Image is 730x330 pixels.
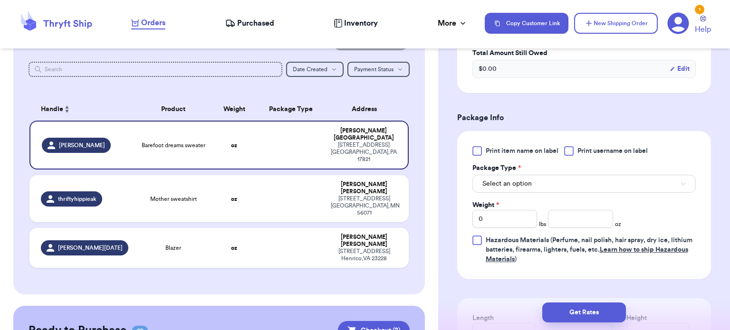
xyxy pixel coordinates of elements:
[237,18,274,29] span: Purchased
[331,234,397,248] div: [PERSON_NAME] [PERSON_NAME]
[542,302,626,322] button: Get Rates
[344,18,378,29] span: Inventory
[695,16,711,35] a: Help
[670,64,690,74] button: Edit
[331,195,397,217] div: [STREET_ADDRESS] [GEOGRAPHIC_DATA] , MN 56071
[231,196,237,202] strong: oz
[131,17,165,29] a: Orders
[472,175,696,193] button: Select an option
[472,163,521,173] label: Package Type
[695,5,704,14] div: 1
[577,146,648,156] span: Print username on label
[59,141,105,149] span: [PERSON_NAME]
[135,98,211,121] th: Product
[472,48,696,58] label: Total Amount Still Owed
[331,248,397,262] div: [STREET_ADDRESS] Henrico , VA 23228
[231,142,237,148] strong: oz
[231,245,237,251] strong: oz
[347,62,410,77] button: Payment Status
[58,244,123,252] span: [PERSON_NAME][DATE]
[539,220,546,228] span: lbs
[142,141,205,149] span: Barefoot dreams sweater
[331,127,396,141] div: [PERSON_NAME] [GEOGRAPHIC_DATA]
[58,195,96,203] span: thriftyhippieak
[257,98,326,121] th: Package Type
[286,62,344,77] button: Date Created
[331,181,397,195] div: [PERSON_NAME] [PERSON_NAME]
[225,18,274,29] a: Purchased
[615,220,621,228] span: oz
[486,237,549,244] span: Hazardous Materials
[486,237,692,263] span: (Perfume, nail polish, hair spray, dry ice, lithium batteries, firearms, lighters, fuels, etc. )
[574,13,658,34] button: New Shipping Order
[334,18,378,29] a: Inventory
[486,146,558,156] span: Print item name on label
[293,66,327,72] span: Date Created
[354,66,394,72] span: Payment Status
[41,104,63,114] span: Handle
[29,62,282,77] input: Search
[141,17,165,28] span: Orders
[211,98,257,121] th: Weight
[667,12,689,34] a: 1
[482,179,532,189] span: Select an option
[63,104,71,115] button: Sort ascending
[457,112,711,123] h3: Package Info
[695,24,711,35] span: Help
[325,98,409,121] th: Address
[150,195,197,203] span: Mother sweatshirt
[165,244,181,252] span: Blazer
[331,141,396,163] div: [STREET_ADDRESS] [GEOGRAPHIC_DATA] , PA 17821
[472,200,499,210] label: Weight
[485,13,568,34] button: Copy Customer Link
[438,18,468,29] div: More
[479,64,497,74] span: $ 0.00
